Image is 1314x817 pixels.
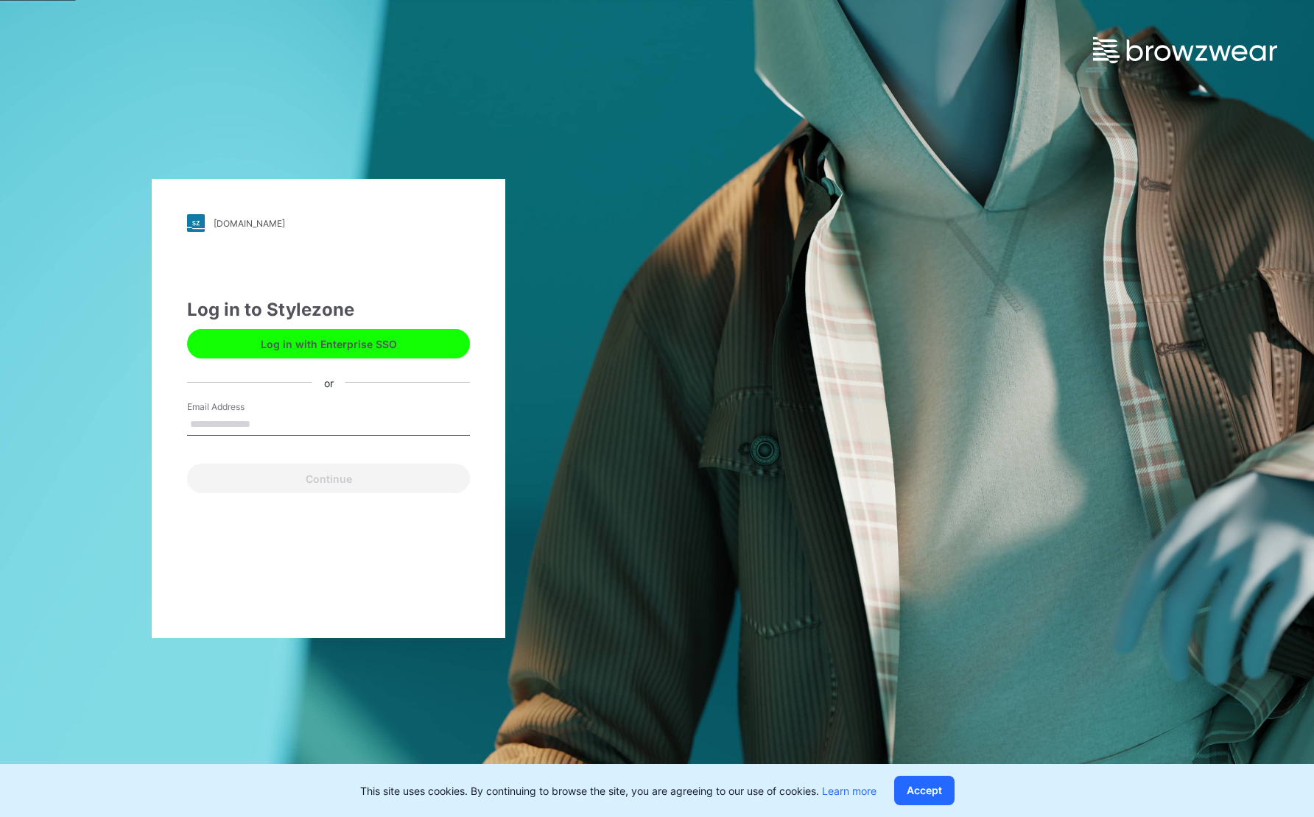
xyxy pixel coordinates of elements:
div: [DOMAIN_NAME] [214,218,285,229]
label: Email Address [187,400,290,414]
a: Learn more [822,785,876,797]
img: stylezone-logo.562084cfcfab977791bfbf7441f1a819.svg [187,214,205,232]
button: Log in with Enterprise SSO [187,329,470,358]
div: or [312,375,345,390]
a: [DOMAIN_NAME] [187,214,470,232]
button: Accept [894,776,955,805]
p: This site uses cookies. By continuing to browse the site, you are agreeing to our use of cookies. [360,783,876,799]
div: Log in to Stylezone [187,297,470,323]
img: browzwear-logo.e42bd6dac1945053ebaf764b6aa21510.svg [1093,37,1277,63]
